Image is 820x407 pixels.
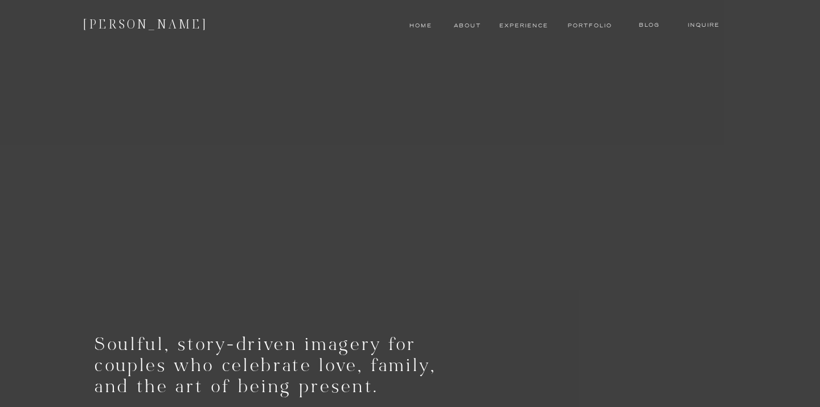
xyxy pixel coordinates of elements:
a: Inquire [684,21,724,30]
a: About [454,21,479,30]
a: blog [627,21,671,30]
a: Home [408,21,433,30]
p: [PERSON_NAME] [83,14,217,38]
a: experience [499,21,542,30]
a: Portfolio [568,21,610,30]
